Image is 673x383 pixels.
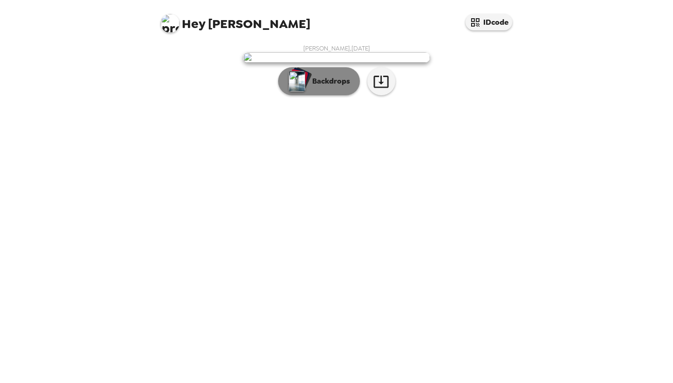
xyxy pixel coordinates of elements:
p: Backdrops [308,76,350,87]
img: user [243,52,430,63]
button: Backdrops [278,67,360,95]
button: IDcode [465,14,512,30]
span: Hey [182,15,205,32]
span: [PERSON_NAME] , [DATE] [303,44,370,52]
img: profile pic [161,14,179,33]
span: [PERSON_NAME] [161,9,310,30]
